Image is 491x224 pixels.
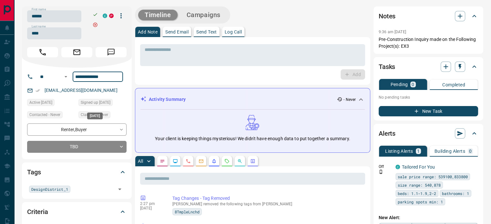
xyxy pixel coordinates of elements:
[140,206,163,210] p: [DATE]
[379,11,395,21] h2: Notes
[61,47,92,57] span: Email
[27,207,48,217] h2: Criteria
[379,164,392,170] p: Off
[398,173,468,180] span: sale price range: 539100,833800
[379,36,478,50] p: Pre-Construction Inquiry made on the Following Project(s): EX3
[180,10,227,20] button: Campaigns
[379,62,395,72] h2: Tasks
[149,96,186,103] p: Activity Summary
[412,82,414,87] p: 0
[385,149,413,153] p: Listing Alerts
[160,159,165,164] svg: Notes
[250,159,255,164] svg: Agent Actions
[87,112,103,119] div: [DATE]
[103,14,107,18] div: condos.ca
[398,190,436,197] span: beds: 1.1-1.9,2-2
[31,186,68,192] span: DesignDistrict_1
[379,106,478,116] button: New Task
[29,99,52,106] span: Active [DATE]
[435,149,465,153] p: Building Alerts
[379,93,478,102] p: No pending tasks
[417,149,420,153] p: 1
[379,170,383,174] svg: Push Notification Only
[36,88,40,93] svg: Email Verified
[165,30,189,34] p: Send Email
[27,167,41,177] h2: Tags
[395,165,400,169] div: condos.ca
[27,123,127,135] div: Renter , Buyer
[379,214,478,221] p: New Alert:
[96,47,127,57] span: Message
[186,159,191,164] svg: Calls
[379,59,478,74] div: Tasks
[237,159,242,164] svg: Opportunities
[27,47,58,57] span: Call
[442,190,469,197] span: bathrooms: 1
[81,99,110,106] span: Signed up [DATE]
[140,93,365,105] div: Activity Summary- Never
[379,30,406,34] p: 9:36 am [DATE]
[225,30,242,34] p: Log Call
[27,99,75,108] div: Tue Mar 08 2022
[138,10,178,20] button: Timeline
[390,82,408,87] p: Pending
[442,83,465,87] p: Completed
[140,201,163,206] p: 2:27 pm
[173,159,178,164] svg: Lead Browsing Activity
[29,112,60,118] span: Contacted - Never
[379,126,478,141] div: Alerts
[81,112,108,118] span: Claimed - Never
[199,159,204,164] svg: Emails
[27,204,127,219] div: Criteria
[224,159,230,164] svg: Requests
[469,149,472,153] p: 0
[343,97,356,102] p: - Never
[196,30,217,34] p: Send Text
[45,88,118,93] a: [EMAIL_ADDRESS][DOMAIN_NAME]
[398,199,443,205] span: parking spots min: 1
[109,14,114,18] div: property.ca
[32,7,46,12] label: First name
[172,202,363,206] p: [PERSON_NAME] removed the following tags from [PERSON_NAME]
[398,182,441,188] span: size range: 540,878
[211,159,217,164] svg: Listing Alerts
[27,141,127,153] div: TBD
[27,164,127,180] div: Tags
[379,8,478,24] div: Notes
[379,128,395,139] h2: Alerts
[115,185,124,194] button: Open
[32,24,46,29] label: Last name
[138,30,158,34] p: Add Note
[172,195,363,202] p: Tag Changes - Tag Removed
[138,159,143,163] p: All
[62,73,70,81] button: Open
[78,99,127,108] div: Fri Dec 30 2016
[402,164,435,170] a: Tailored For You
[155,135,350,142] p: Your client is keeping things mysterious! We didn't have enough data to put together a summary.
[175,209,199,215] span: 8TmpleLnchd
